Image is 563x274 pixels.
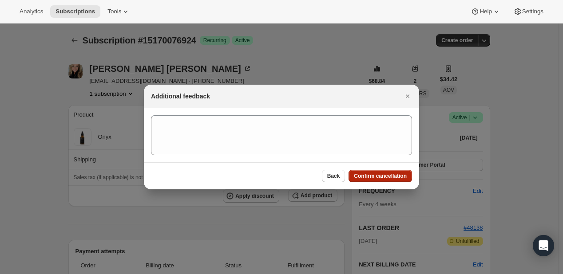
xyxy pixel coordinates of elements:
h2: Additional feedback [151,92,210,101]
button: Tools [102,5,135,18]
button: Settings [508,5,549,18]
button: Close [401,90,414,102]
span: Back [327,172,340,180]
span: Confirm cancellation [354,172,407,180]
span: Settings [522,8,543,15]
button: Back [322,170,345,182]
span: Help [480,8,492,15]
span: Analytics [20,8,43,15]
button: Subscriptions [50,5,100,18]
button: Confirm cancellation [349,170,412,182]
span: Tools [107,8,121,15]
div: Open Intercom Messenger [533,235,554,256]
button: Analytics [14,5,48,18]
span: Subscriptions [56,8,95,15]
button: Help [465,5,506,18]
